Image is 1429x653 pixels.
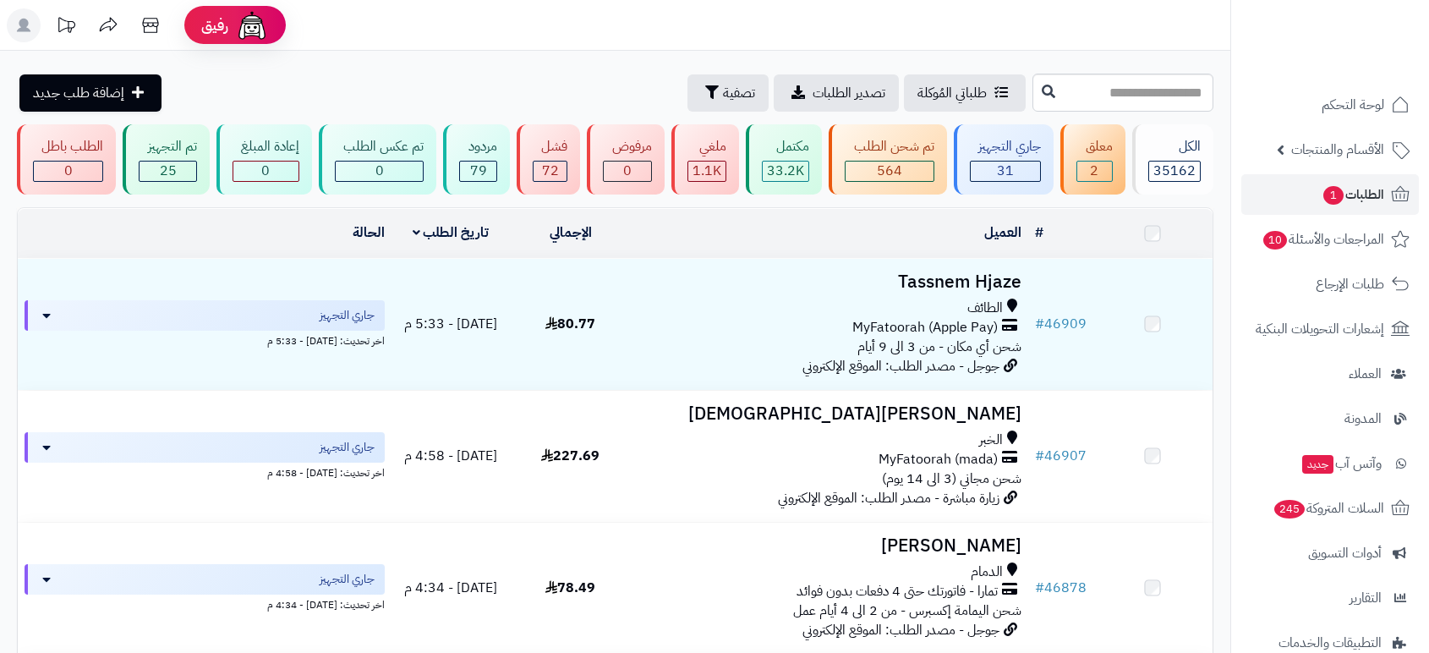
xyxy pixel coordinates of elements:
[404,578,497,598] span: [DATE] - 4:34 م
[139,137,196,156] div: تم التجهيز
[1148,137,1201,156] div: الكل
[14,124,119,195] a: الطلب باطل 0
[440,124,512,195] a: مردود 79
[813,83,885,103] span: تصدير الطلبات
[1308,541,1382,565] span: أدوات التسويق
[320,307,375,324] span: جاري التجهيز
[1241,174,1419,215] a: الطلبات1
[25,463,385,480] div: اخر تحديث: [DATE] - 4:58 م
[688,162,725,181] div: 1146
[1077,162,1111,181] div: 2
[882,469,1021,489] span: شحن مجاني (3 الى 14 يوم)
[603,137,651,156] div: مرفوض
[353,222,385,243] a: الحالة
[470,161,487,181] span: 79
[1323,186,1344,205] span: 1
[997,161,1014,181] span: 31
[534,162,567,181] div: 72
[320,571,375,588] span: جاري التجهيز
[459,137,496,156] div: مردود
[917,83,987,103] span: طلباتي المُوكلة
[1274,500,1305,519] span: 245
[513,124,583,195] a: فشل 72
[1035,314,1044,334] span: #
[1241,354,1419,394] a: العملاء
[797,582,998,601] span: تمارا - فاتورتك حتى 4 دفعات بدون فوائد
[1129,124,1217,195] a: الكل35162
[1256,317,1384,341] span: إشعارات التحويلات البنكية
[904,74,1026,112] a: طلباتي المُوكلة
[545,578,595,598] span: 78.49
[335,137,424,156] div: تم عكس الطلب
[1273,497,1384,520] span: السلات المتروكة
[533,137,567,156] div: فشل
[213,124,315,195] a: إعادة المبلغ 0
[1076,137,1112,156] div: معلق
[1350,586,1382,610] span: التقارير
[413,222,490,243] a: تاريخ الطلب
[637,272,1021,292] h3: Tassnem Hjaze
[1263,231,1287,250] span: 10
[1349,362,1382,386] span: العملاء
[723,83,755,103] span: تصفية
[1344,407,1382,431] span: المدونة
[119,124,212,195] a: تم التجهيز 25
[1035,446,1087,466] a: #46907
[336,162,423,181] div: 0
[637,404,1021,424] h3: [PERSON_NAME][DEMOGRAPHIC_DATA]
[233,137,299,156] div: إعادة المبلغ
[460,162,495,181] div: 79
[1314,43,1413,79] img: logo-2.png
[25,331,385,348] div: اخر تحديث: [DATE] - 5:33 م
[1302,455,1333,474] span: جديد
[45,8,87,47] a: تحديثات المنصة
[1241,533,1419,573] a: أدوات التسويق
[1241,578,1419,618] a: التقارير
[1035,578,1044,598] span: #
[375,161,384,181] span: 0
[404,446,497,466] span: [DATE] - 4:58 م
[64,161,73,181] span: 0
[802,620,999,640] span: جوجل - مصدر الطلب: الموقع الإلكتروني
[201,15,228,36] span: رفيق
[1035,314,1087,334] a: #46909
[1262,228,1384,251] span: المراجعات والأسئلة
[33,83,124,103] span: إضافة طلب جديد
[623,161,632,181] span: 0
[852,318,998,337] span: MyFatoorah (Apple Pay)
[1241,443,1419,484] a: وآتس آبجديد
[1035,578,1087,598] a: #46878
[1241,309,1419,349] a: إشعارات التحويلات البنكية
[604,162,650,181] div: 0
[1322,93,1384,117] span: لوحة التحكم
[233,162,298,181] div: 0
[1322,183,1384,206] span: الطلبات
[762,137,809,156] div: مكتمل
[767,161,804,181] span: 33.2K
[950,124,1057,195] a: جاري التجهيز 31
[877,161,902,181] span: 564
[668,124,742,195] a: ملغي 1.1K
[1035,222,1043,243] a: #
[541,446,600,466] span: 227.69
[34,162,102,181] div: 0
[1241,85,1419,125] a: لوحة التحكم
[1241,264,1419,305] a: طلبات الإرجاع
[583,124,667,195] a: مرفوض 0
[1241,398,1419,439] a: المدونة
[1316,272,1384,296] span: طلبات الإرجاع
[637,536,1021,556] h3: [PERSON_NAME]
[970,137,1041,156] div: جاري التجهيز
[160,161,177,181] span: 25
[1057,124,1128,195] a: معلق 2
[1291,138,1384,162] span: الأقسام والمنتجات
[33,137,103,156] div: الطلب باطل
[802,356,999,376] span: جوجل - مصدر الطلب: الموقع الإلكتروني
[825,124,950,195] a: تم شحن الطلب 564
[1090,161,1098,181] span: 2
[742,124,825,195] a: مكتمل 33.2K
[967,299,1003,318] span: الطائف
[261,161,270,181] span: 0
[320,439,375,456] span: جاري التجهيز
[846,162,933,181] div: 564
